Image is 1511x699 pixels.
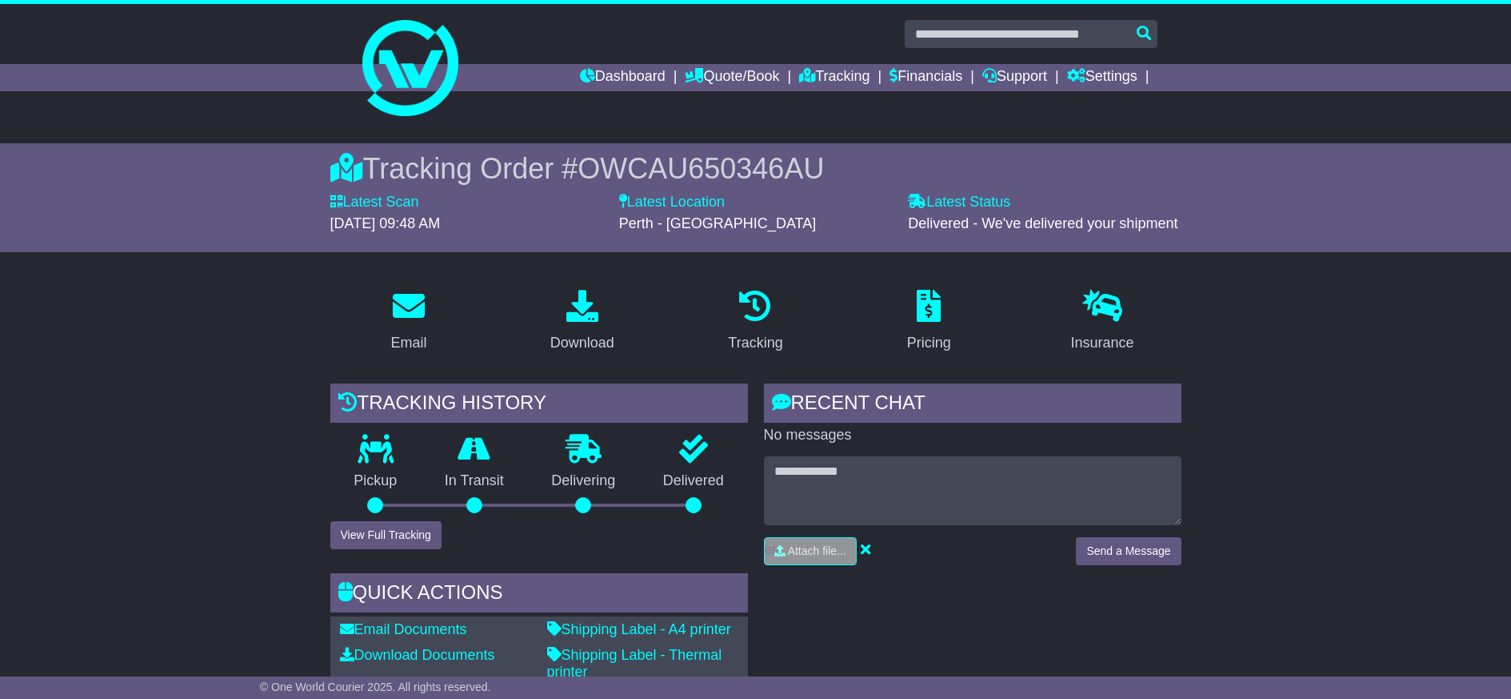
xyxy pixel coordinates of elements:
p: In Transit [421,472,528,490]
label: Latest Scan [330,194,419,211]
a: Tracking [718,284,793,360]
label: Latest Status [908,194,1010,211]
a: Settings [1067,64,1137,91]
a: Email [380,284,437,360]
div: Quick Actions [330,573,748,617]
a: Shipping Label - A4 printer [547,621,731,637]
div: Download [550,332,614,354]
p: Delivered [639,472,748,490]
a: Download Documents [340,647,495,663]
a: Email Documents [340,621,467,637]
span: Delivered - We've delivered your shipment [908,215,1177,231]
p: Delivering [528,472,640,490]
a: Shipping Label - Thermal printer [547,647,722,681]
div: Email [390,332,426,354]
p: Pickup [330,472,422,490]
p: No messages [764,427,1181,444]
label: Latest Location [619,194,725,211]
div: Tracking [728,332,782,354]
div: Tracking history [330,384,748,427]
div: RECENT CHAT [764,384,1181,427]
div: Pricing [907,332,951,354]
button: View Full Tracking [330,521,442,549]
a: Insurance [1061,284,1145,360]
a: Tracking [799,64,869,91]
button: Send a Message [1076,537,1181,565]
a: Support [982,64,1047,91]
a: Quote/Book [685,64,779,91]
a: Dashboard [580,64,666,91]
div: Insurance [1071,332,1134,354]
span: © One World Courier 2025. All rights reserved. [260,681,491,693]
span: [DATE] 09:48 AM [330,215,441,231]
span: Perth - [GEOGRAPHIC_DATA] [619,215,816,231]
a: Financials [889,64,962,91]
a: Pricing [897,284,961,360]
div: Tracking Order # [330,151,1181,186]
span: OWCAU650346AU [578,152,824,185]
a: Download [540,284,625,360]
